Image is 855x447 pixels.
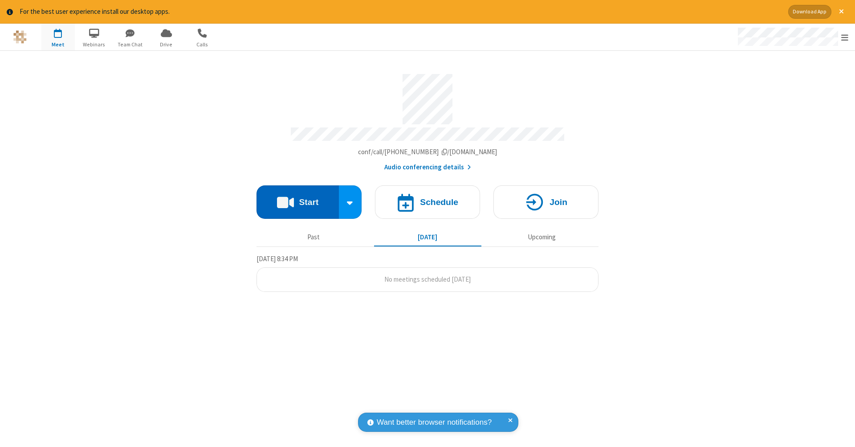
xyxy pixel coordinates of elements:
div: Start conference options [339,185,362,219]
button: Schedule [375,185,480,219]
span: Meet [41,41,75,49]
button: Upcoming [488,229,595,246]
span: Copy my meeting room link [358,148,497,156]
span: Team Chat [114,41,147,49]
button: Past [260,229,367,246]
section: Today's Meetings [256,254,598,292]
span: Drive [150,41,183,49]
div: Open menu [729,24,855,50]
h4: Join [550,198,567,206]
button: [DATE] [374,229,481,246]
img: QA Selenium DO NOT DELETE OR CHANGE [13,30,27,44]
button: Audio conferencing details [384,162,471,172]
span: No meetings scheduled [DATE] [384,275,471,283]
span: Calls [186,41,219,49]
button: Start [256,185,339,219]
span: Want better browser notifications? [377,417,492,428]
h4: Start [299,198,318,206]
span: Webinars [77,41,111,49]
button: Copy my meeting room linkCopy my meeting room link [358,147,497,157]
button: Join [493,185,598,219]
button: Close alert [835,5,848,19]
h4: Schedule [420,198,458,206]
span: [DATE] 8:34 PM [256,254,298,263]
button: Download App [788,5,831,19]
div: For the best user experience install our desktop apps. [20,7,782,17]
button: Logo [3,24,37,50]
section: Account details [256,67,598,172]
